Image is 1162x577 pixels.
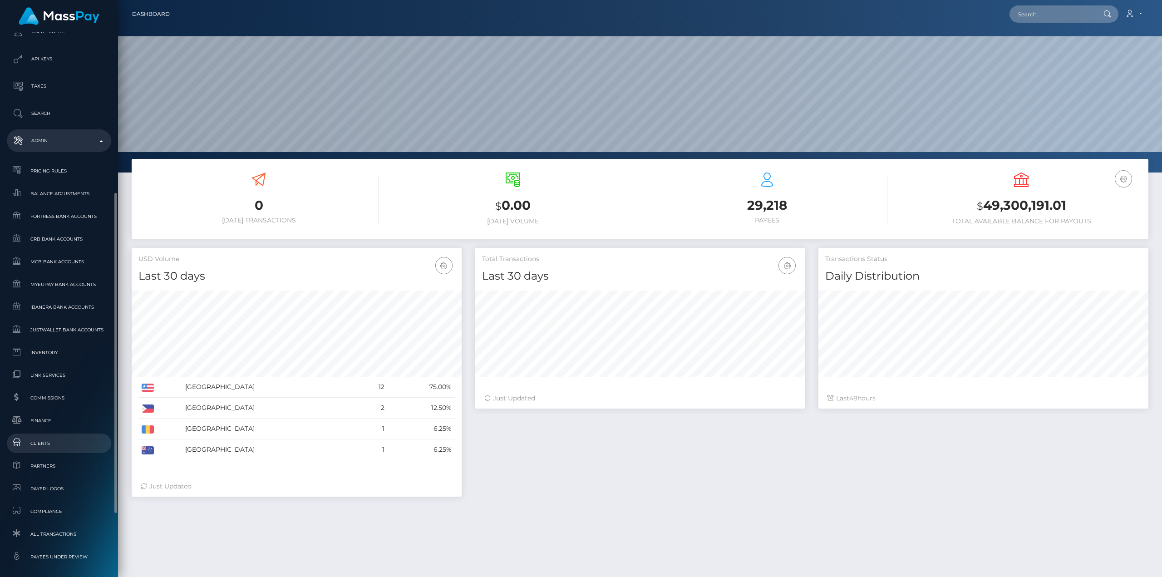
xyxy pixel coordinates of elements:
[7,388,111,408] a: Commissions
[388,439,454,460] td: 6.25%
[388,419,454,439] td: 6.25%
[10,552,108,562] span: Payees under Review
[182,419,359,439] td: [GEOGRAPHIC_DATA]
[388,377,454,398] td: 75.00%
[141,482,453,491] div: Just Updated
[10,134,108,148] p: Admin
[7,547,111,567] a: Payees under Review
[10,415,108,426] span: Finance
[10,79,108,93] p: Taxes
[10,438,108,449] span: Clients
[10,256,108,267] span: MCB Bank Accounts
[132,5,170,24] a: Dashboard
[7,129,111,152] a: Admin
[7,184,111,203] a: Balance Adjustments
[182,377,359,398] td: [GEOGRAPHIC_DATA]
[7,275,111,294] a: MyEUPay Bank Accounts
[10,279,108,290] span: MyEUPay Bank Accounts
[10,529,108,539] span: All Transactions
[138,255,455,264] h5: USD Volume
[7,229,111,249] a: CRB Bank Accounts
[7,102,111,125] a: Search
[495,200,502,212] small: $
[182,398,359,419] td: [GEOGRAPHIC_DATA]
[901,217,1142,225] h6: Total Available Balance for Payouts
[7,479,111,498] a: Payer Logos
[7,252,111,271] a: MCB Bank Accounts
[138,217,379,224] h6: [DATE] Transactions
[19,7,99,25] img: MassPay Logo
[849,394,857,402] span: 48
[825,255,1142,264] h5: Transactions Status
[7,456,111,476] a: Partners
[10,393,108,403] span: Commissions
[10,325,108,335] span: JustWallet Bank Accounts
[10,347,108,358] span: Inventory
[142,404,154,413] img: PH.png
[10,166,108,176] span: Pricing Rules
[7,207,111,226] a: Fortress Bank Accounts
[7,365,111,385] a: Link Services
[482,268,798,284] h4: Last 30 days
[7,320,111,340] a: JustWallet Bank Accounts
[10,302,108,312] span: Ibanera Bank Accounts
[7,434,111,453] a: Clients
[142,384,154,392] img: US.png
[10,107,108,120] p: Search
[7,411,111,430] a: Finance
[138,197,379,214] h3: 0
[10,211,108,222] span: Fortress Bank Accounts
[142,446,154,454] img: AU.png
[977,200,983,212] small: $
[7,297,111,317] a: Ibanera Bank Accounts
[10,461,108,471] span: Partners
[1009,5,1095,23] input: Search...
[359,398,388,419] td: 2
[182,439,359,460] td: [GEOGRAPHIC_DATA]
[10,506,108,517] span: Compliance
[7,502,111,521] a: Compliance
[10,483,108,494] span: Payer Logos
[359,419,388,439] td: 1
[901,197,1142,215] h3: 49,300,191.01
[647,217,887,224] h6: Payees
[393,217,633,225] h6: [DATE] Volume
[647,197,887,214] h3: 29,218
[7,75,111,98] a: Taxes
[10,52,108,66] p: API Keys
[388,398,454,419] td: 12.50%
[10,188,108,199] span: Balance Adjustments
[827,394,1139,403] div: Last hours
[825,268,1142,284] h4: Daily Distribution
[10,234,108,244] span: CRB Bank Accounts
[393,197,633,215] h3: 0.00
[359,439,388,460] td: 1
[138,268,455,284] h4: Last 30 days
[359,377,388,398] td: 12
[7,161,111,181] a: Pricing Rules
[142,425,154,434] img: RO.png
[7,48,111,70] a: API Keys
[10,370,108,380] span: Link Services
[7,343,111,362] a: Inventory
[7,524,111,544] a: All Transactions
[484,394,796,403] div: Just Updated
[482,255,798,264] h5: Total Transactions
